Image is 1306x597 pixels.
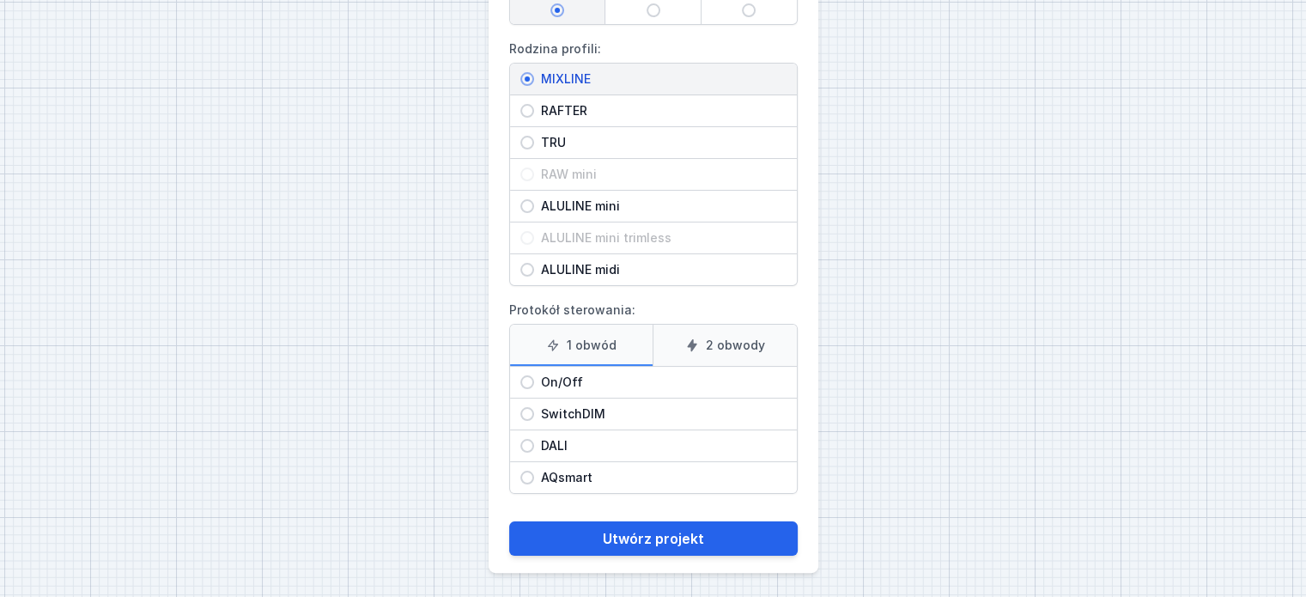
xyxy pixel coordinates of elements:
span: On/Off [534,374,787,391]
label: 1 obwód [510,325,653,366]
input: MIXLINE [520,72,534,86]
label: 2 obwody [653,325,797,366]
input: On/Off [520,375,534,389]
input: TRU [520,136,534,149]
input: Zwieszany [742,3,756,17]
span: SwitchDIM [534,405,787,423]
span: RAFTER [534,102,787,119]
span: DALI [534,437,787,454]
span: AQsmart [534,469,787,486]
input: Natynkowy [550,3,564,17]
input: ALULINE midi [520,263,534,277]
span: ALULINE midi [534,261,787,278]
label: Rodzina profili: [509,35,798,286]
span: ALULINE mini [534,198,787,215]
input: ALULINE mini [520,199,534,213]
input: AQsmart [520,471,534,484]
input: SwitchDIM [520,407,534,421]
input: DALI [520,439,534,453]
label: Protokół sterowania: [509,296,798,494]
input: Wpuszczany [647,3,660,17]
span: MIXLINE [534,70,787,88]
input: RAFTER [520,104,534,118]
button: Utwórz projekt [509,521,798,556]
span: TRU [534,134,787,151]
